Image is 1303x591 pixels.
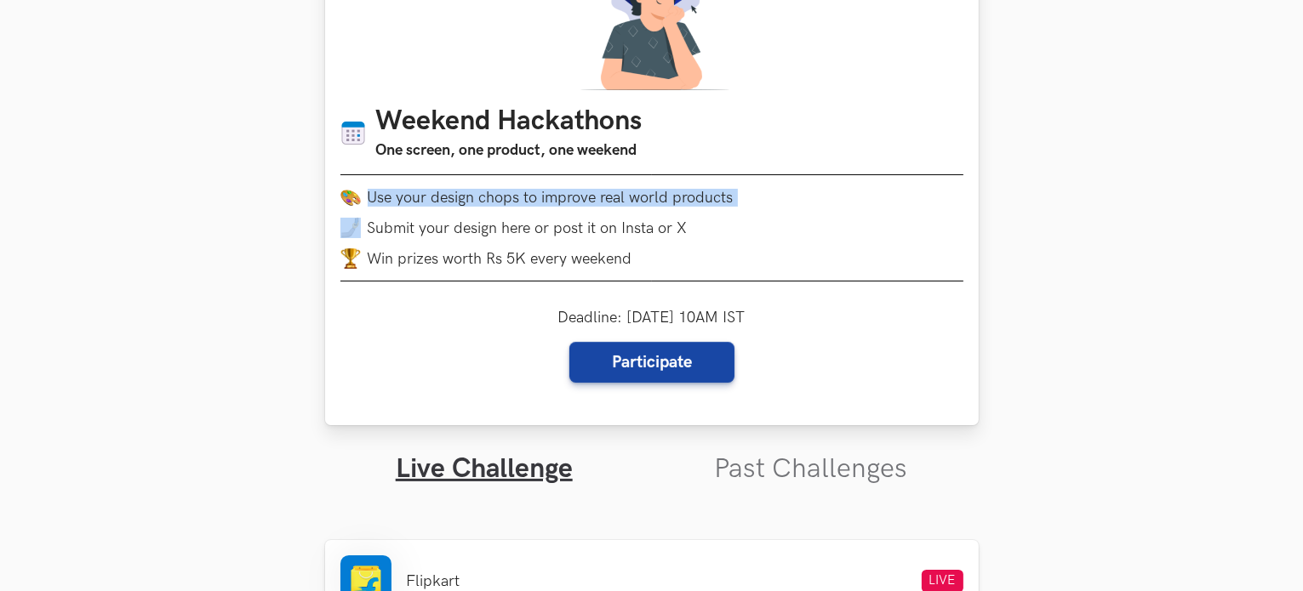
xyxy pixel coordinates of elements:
[376,139,643,162] h3: One screen, one product, one weekend
[340,248,963,269] li: Win prizes worth Rs 5K every weekend
[340,248,361,269] img: trophy.png
[325,425,979,486] ul: Tabs Interface
[340,120,366,146] img: Calendar icon
[368,219,688,237] span: Submit your design here or post it on Insta or X
[407,572,460,590] li: Flipkart
[340,187,963,207] li: Use your design chops to improve real world products
[340,218,361,238] img: mobile-in-hand.png
[396,452,573,486] a: Live Challenge
[376,105,643,139] h1: Weekend Hackathons
[340,187,361,207] img: palette.png
[569,342,734,383] a: Participate
[558,309,746,383] div: Deadline: [DATE] 10AM IST
[714,452,907,486] a: Past Challenges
